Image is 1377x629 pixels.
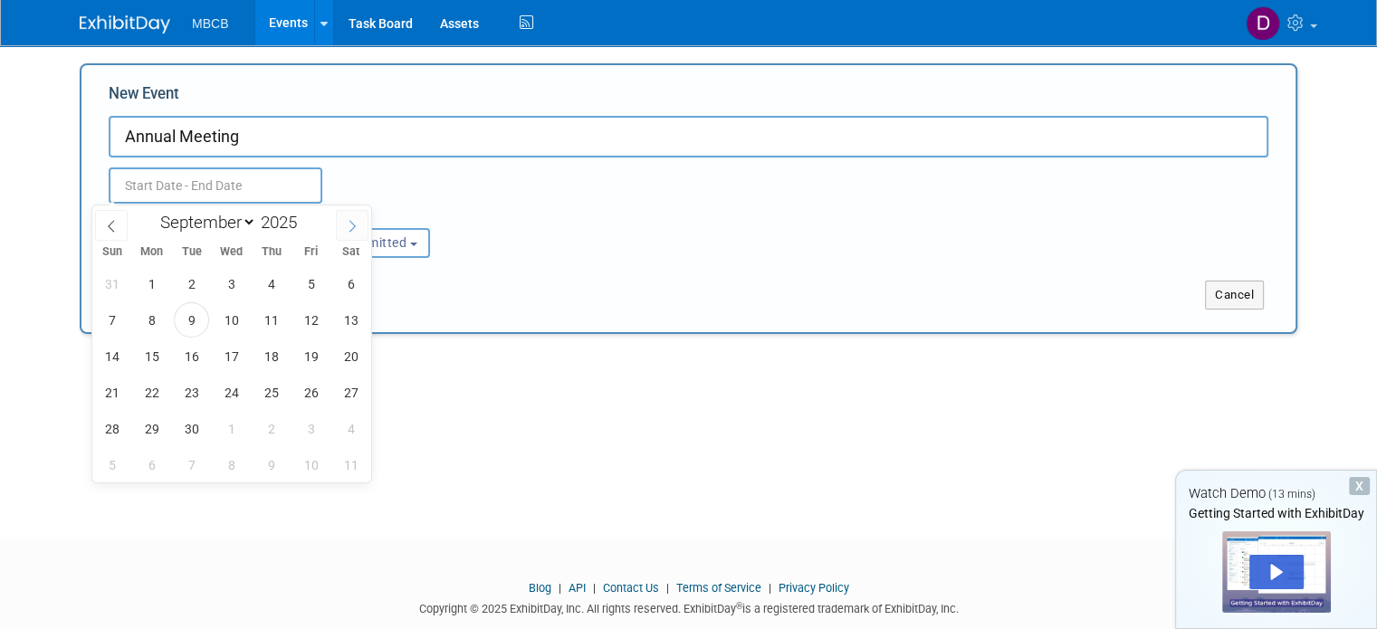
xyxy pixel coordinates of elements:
span: September 17, 2025 [214,338,249,374]
span: | [764,581,776,595]
span: Thu [252,246,292,258]
span: October 4, 2025 [333,411,368,446]
span: September 14, 2025 [94,338,129,374]
select: Month [152,211,256,233]
span: September 21, 2025 [94,375,129,410]
span: October 10, 2025 [293,447,329,482]
span: August 31, 2025 [94,266,129,301]
span: September 4, 2025 [253,266,289,301]
span: September 26, 2025 [293,375,329,410]
span: Fri [292,246,331,258]
span: Wed [212,246,252,258]
button: Cancel [1205,281,1264,310]
span: | [588,581,600,595]
a: Contact Us [603,581,659,595]
span: Mon [132,246,172,258]
div: Getting Started with ExhibitDay [1176,504,1376,522]
input: Year [256,212,311,233]
span: September 20, 2025 [333,338,368,374]
div: Dismiss [1349,477,1370,495]
span: MBCB [192,16,228,31]
span: October 6, 2025 [134,447,169,482]
div: Play [1249,555,1304,589]
span: | [554,581,566,595]
span: September 12, 2025 [293,302,329,338]
span: October 9, 2025 [253,447,289,482]
span: September 13, 2025 [333,302,368,338]
span: September 24, 2025 [214,375,249,410]
div: Attendance / Format: [109,204,280,227]
img: Dwayne Parker [1246,6,1280,41]
label: New Event [109,83,179,111]
span: September 2, 2025 [174,266,209,301]
span: September 8, 2025 [134,302,169,338]
input: Name of Trade Show / Conference [109,116,1268,157]
span: October 8, 2025 [214,447,249,482]
span: September 25, 2025 [253,375,289,410]
span: September 22, 2025 [134,375,169,410]
span: September 18, 2025 [253,338,289,374]
input: Start Date - End Date [109,167,322,204]
a: API [569,581,586,595]
span: September 11, 2025 [253,302,289,338]
span: September 1, 2025 [134,266,169,301]
span: September 15, 2025 [134,338,169,374]
span: September 16, 2025 [174,338,209,374]
a: Privacy Policy [779,581,849,595]
div: Watch Demo [1176,484,1376,503]
span: September 6, 2025 [333,266,368,301]
span: | [662,581,674,595]
span: October 5, 2025 [94,447,129,482]
span: September 7, 2025 [94,302,129,338]
span: September 28, 2025 [94,411,129,446]
span: Sun [92,246,132,258]
span: October 7, 2025 [174,447,209,482]
span: September 9, 2025 [174,302,209,338]
span: September 19, 2025 [293,338,329,374]
span: September 29, 2025 [134,411,169,446]
span: September 5, 2025 [293,266,329,301]
span: September 10, 2025 [214,302,249,338]
a: Blog [529,581,551,595]
span: October 3, 2025 [293,411,329,446]
img: ExhibitDay [80,15,170,33]
span: September 30, 2025 [174,411,209,446]
span: October 1, 2025 [214,411,249,446]
span: October 11, 2025 [333,447,368,482]
a: Terms of Service [676,581,761,595]
div: Participation: [307,204,478,227]
span: September 3, 2025 [214,266,249,301]
span: Sat [331,246,371,258]
sup: ® [736,601,742,611]
span: September 23, 2025 [174,375,209,410]
span: (13 mins) [1268,488,1315,500]
span: September 27, 2025 [333,375,368,410]
span: Tue [172,246,212,258]
span: October 2, 2025 [253,411,289,446]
